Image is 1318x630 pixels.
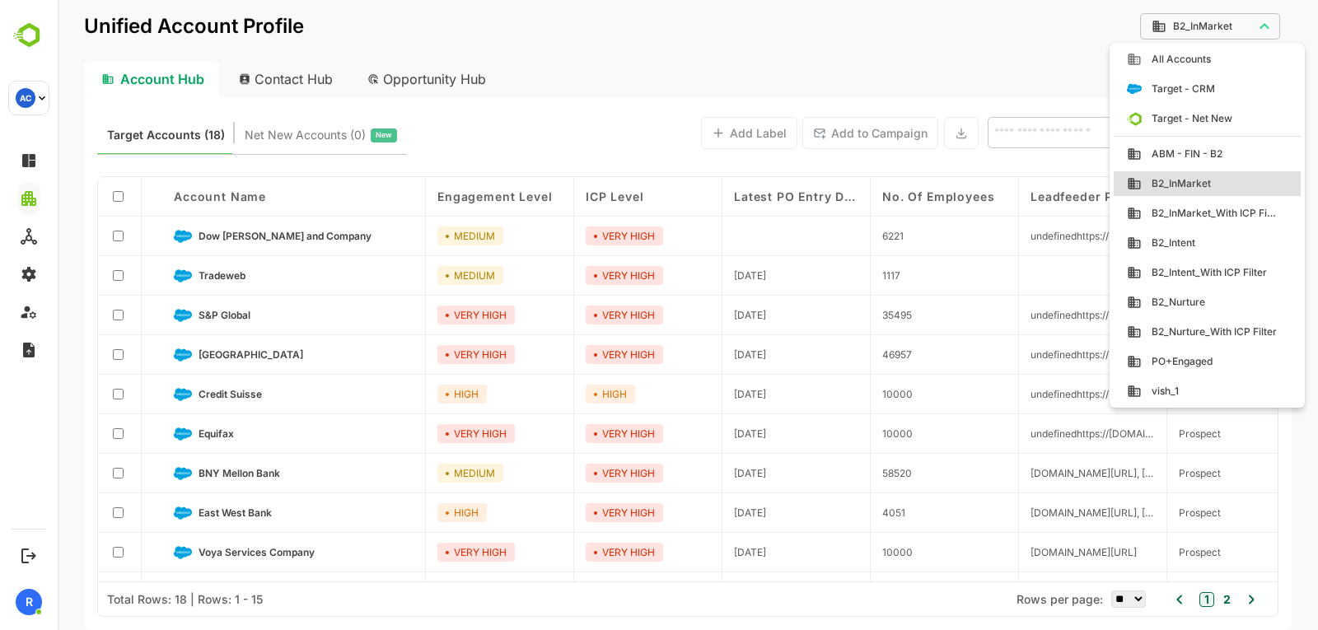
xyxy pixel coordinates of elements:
div: All Accounts [1069,52,1230,67]
img: BambooboxLogoMark.f1c84d78b4c51b1a7b5f700c9845e183.svg [8,20,50,51]
span: PO+Engaged [1084,354,1155,369]
span: Target - CRM [1084,82,1157,96]
button: Logout [17,544,40,567]
div: B2_Nurture [1069,295,1230,310]
span: B2_Intent [1084,236,1138,250]
div: PO+Engaged [1069,354,1230,369]
div: ABM - FIN - B2 [1069,147,1230,161]
div: B2_InMarket [1069,176,1230,191]
div: R [16,589,42,615]
span: All Accounts [1084,52,1153,67]
div: B2_Intent_With ICP Filter [1069,265,1230,280]
div: AC [16,88,35,108]
span: B2_Intent_With ICP Filter [1084,265,1209,280]
span: vish_1 [1084,384,1121,399]
div: B2_Nurture_With ICP Filter [1069,324,1230,339]
div: Target - CRM [1069,82,1230,96]
div: B2_Intent [1069,236,1230,250]
span: B2_Nurture_With ICP Filter [1084,324,1219,339]
span: B2_InMarket [1084,176,1153,191]
div: B2_InMarket_With ICP Filters [1069,206,1230,221]
span: B2_InMarket_With ICP Filters [1084,206,1220,221]
span: Target - Net New [1084,111,1175,126]
span: ABM - FIN - B2 [1084,147,1165,161]
div: Target - Net New [1069,111,1230,126]
div: vish_1 [1069,384,1230,399]
span: B2_Nurture [1084,295,1147,310]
